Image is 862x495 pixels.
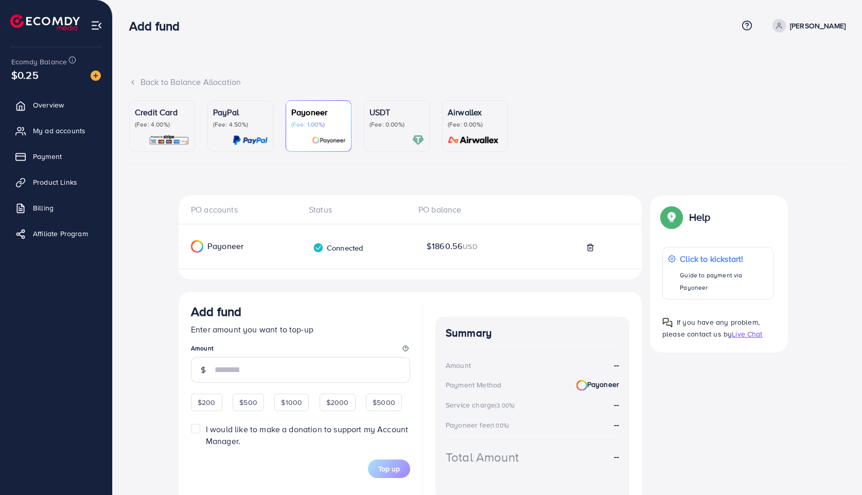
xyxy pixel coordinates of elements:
[448,106,502,118] p: Airwallex
[326,397,349,408] span: $2000
[614,359,619,371] strong: --
[91,20,102,31] img: menu
[446,448,519,466] div: Total Amount
[10,14,80,30] img: logo
[446,420,512,430] div: Payoneer fee
[11,67,39,82] span: $0.25
[135,106,189,118] p: Credit Card
[490,421,509,430] small: (1.00%)
[313,242,363,253] div: Connected
[8,120,104,141] a: My ad accounts
[8,172,104,192] a: Product Links
[818,449,854,487] iframe: Chat
[576,379,619,391] strong: Payoneer
[179,240,282,253] div: Payoneer
[312,134,346,146] img: card
[446,380,501,390] div: Payment Method
[614,399,619,410] strong: --
[33,203,54,213] span: Billing
[291,106,346,118] p: Payoneer
[191,323,410,335] p: Enter amount you want to top-up
[129,19,188,33] h3: Add fund
[191,204,301,216] div: PO accounts
[427,240,478,252] span: $1860.56
[191,304,241,319] h3: Add fund
[91,70,101,81] img: image
[33,126,85,136] span: My ad accounts
[239,397,257,408] span: $500
[313,242,324,253] img: verified
[233,134,268,146] img: card
[33,177,77,187] span: Product Links
[149,134,189,146] img: card
[33,151,62,162] span: Payment
[198,397,216,408] span: $200
[412,134,424,146] img: card
[206,423,408,447] span: I would like to make a donation to support my Account Manager.
[191,240,203,253] img: Payoneer
[689,211,711,223] p: Help
[370,120,424,129] p: (Fee: 0.00%)
[191,344,410,357] legend: Amount
[662,317,673,328] img: Popup guide
[11,57,67,67] span: Ecomdy Balance
[370,106,424,118] p: USDT
[768,19,846,32] a: [PERSON_NAME]
[495,401,515,410] small: (3.00%)
[8,198,104,218] a: Billing
[614,451,619,463] strong: --
[463,241,477,252] span: USD
[680,253,768,265] p: Click to kickstart!
[301,204,410,216] div: Status
[291,120,346,129] p: (Fee: 1.00%)
[378,464,400,474] span: Top up
[576,380,587,391] img: Payoneer
[281,397,302,408] span: $1000
[448,120,502,129] p: (Fee: 0.00%)
[790,20,846,32] p: [PERSON_NAME]
[662,317,760,339] span: If you have any problem, please contact us by
[33,100,64,110] span: Overview
[410,204,520,216] div: PO balance
[135,120,189,129] p: (Fee: 4.00%)
[662,208,681,226] img: Popup guide
[33,228,88,239] span: Affiliate Program
[373,397,395,408] span: $5000
[614,419,619,430] strong: --
[129,76,846,88] div: Back to Balance Allocation
[8,223,104,244] a: Affiliate Program
[213,120,268,129] p: (Fee: 4.50%)
[445,134,502,146] img: card
[213,106,268,118] p: PayPal
[8,146,104,167] a: Payment
[8,95,104,115] a: Overview
[680,269,768,294] p: Guide to payment via Payoneer
[732,329,762,339] span: Live Chat
[446,327,619,340] h4: Summary
[368,459,410,478] button: Top up
[446,400,518,410] div: Service charge
[446,360,471,370] div: Amount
